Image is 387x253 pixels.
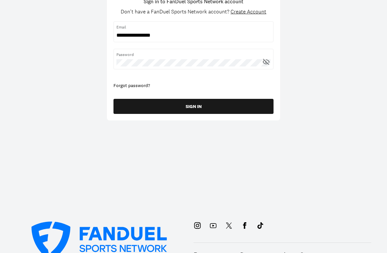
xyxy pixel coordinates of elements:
[113,82,274,89] div: Forgot password?
[116,24,271,30] span: Email
[113,99,274,114] button: SIGN IN
[231,8,266,15] span: Create Account
[121,9,266,15] div: Don't have a FanDuel Sports Network account?
[116,52,271,58] span: Password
